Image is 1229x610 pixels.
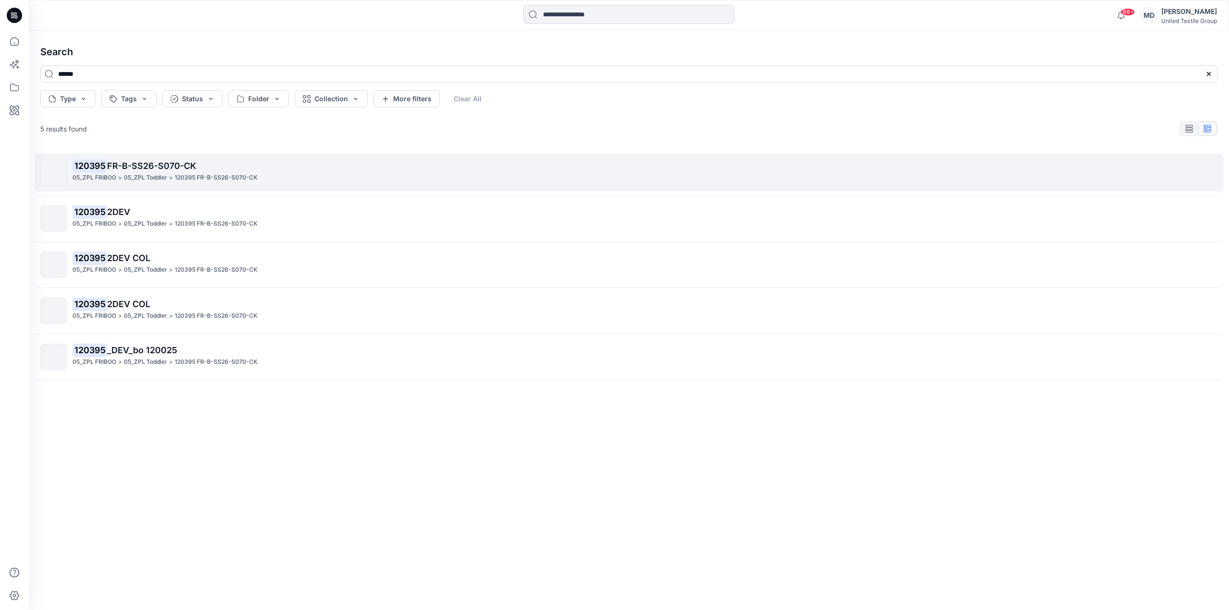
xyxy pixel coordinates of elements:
mark: 120395 [72,205,107,218]
button: Type [40,90,96,108]
div: United Textile Group [1161,17,1217,24]
p: 05_ZPL Toddler [124,265,167,275]
p: > [169,311,173,321]
span: 2DEV [107,207,130,217]
span: 99+ [1121,8,1135,16]
p: 05_ZPL FRIBOO [72,311,116,321]
p: > [169,265,173,275]
p: > [169,219,173,229]
p: 05_ZPL Toddler [124,173,167,183]
button: Collection [295,90,368,108]
p: 05_ZPL FRIBOO [72,173,116,183]
p: 05_ZPL Toddler [124,311,167,321]
mark: 120395 [72,159,107,172]
a: 120395_DEV_bo 12002505_ZPL FRIBOO>05_ZPL Toddler>120395 FR-B-SS26-S070-CK [35,338,1223,376]
button: Tags [101,90,157,108]
p: 120395 FR-B-SS26-S070-CK [175,357,257,367]
h4: Search [33,38,1225,65]
mark: 120395 [72,343,107,357]
p: 05_ZPL FRIBOO [72,219,116,229]
p: > [118,311,122,321]
p: 05_ZPL FRIBOO [72,265,116,275]
button: More filters [374,90,440,108]
button: Status [162,90,223,108]
p: 5 results found [40,124,87,134]
span: 2DEV COL [107,299,150,309]
p: 120395 FR-B-SS26-S070-CK [175,265,257,275]
mark: 120395 [72,297,107,311]
p: 05_ZPL FRIBOO [72,357,116,367]
p: 120395 FR-B-SS26-S070-CK [175,173,257,183]
p: > [118,265,122,275]
p: > [169,173,173,183]
span: 2DEV COL [107,253,150,263]
p: 05_ZPL Toddler [124,219,167,229]
div: MD [1140,7,1157,24]
p: 120395 FR-B-SS26-S070-CK [175,219,257,229]
button: Folder [229,90,289,108]
p: > [118,357,122,367]
span: _DEV_bo 120025 [107,345,177,355]
p: > [118,173,122,183]
p: 05_ZPL Toddler [124,357,167,367]
span: FR-B-SS26-S070-CK [107,161,196,171]
p: > [169,357,173,367]
a: 1203952DEV05_ZPL FRIBOO>05_ZPL Toddler>120395 FR-B-SS26-S070-CK [35,200,1223,238]
p: > [118,219,122,229]
a: 120395FR-B-SS26-S070-CK05_ZPL FRIBOO>05_ZPL Toddler>120395 FR-B-SS26-S070-CK [35,154,1223,191]
a: 1203952DEV COL05_ZPL FRIBOO>05_ZPL Toddler>120395 FR-B-SS26-S070-CK [35,246,1223,284]
a: 1203952DEV COL05_ZPL FRIBOO>05_ZPL Toddler>120395 FR-B-SS26-S070-CK [35,292,1223,330]
div: [PERSON_NAME] [1161,6,1217,17]
mark: 120395 [72,251,107,264]
p: 120395 FR-B-SS26-S070-CK [175,311,257,321]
